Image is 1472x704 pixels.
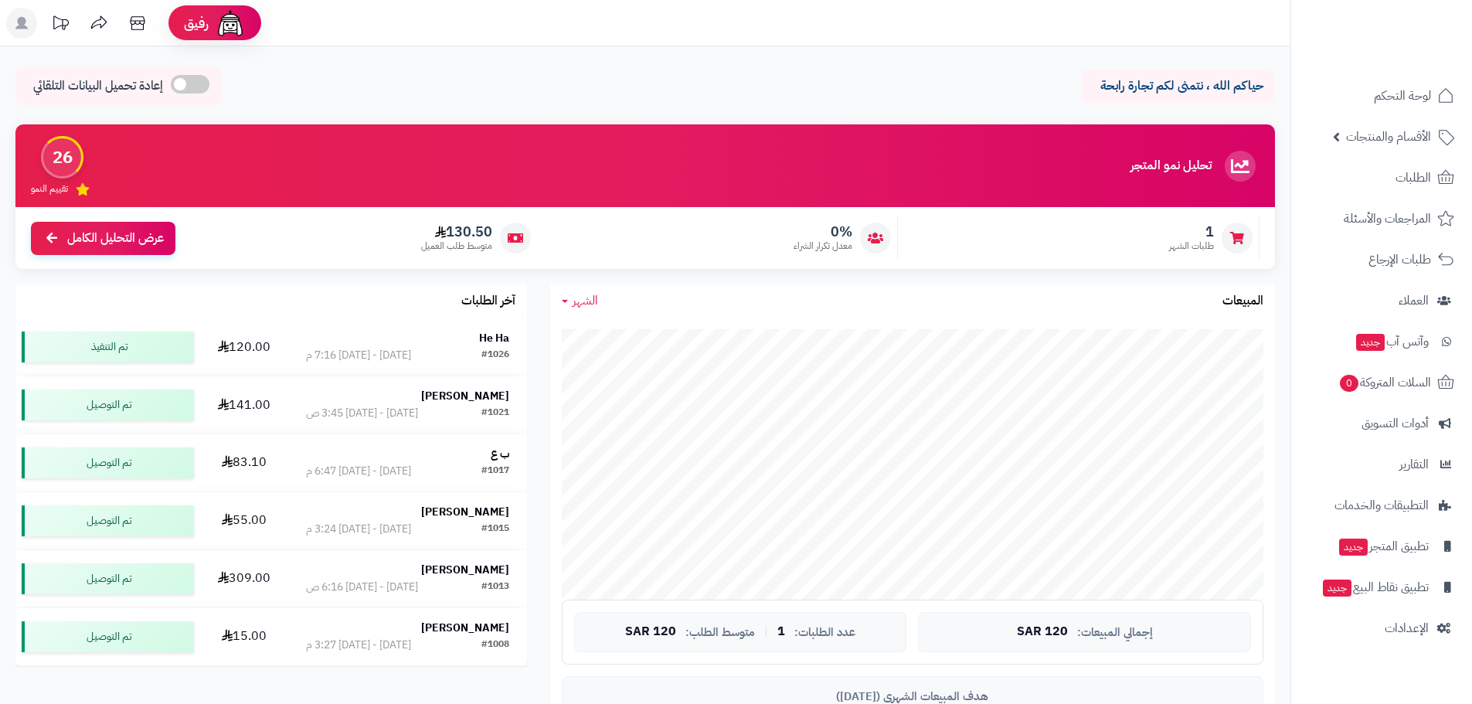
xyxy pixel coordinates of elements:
[33,77,163,95] span: إعادة تحميل البيانات التلقائي
[1300,610,1463,647] a: الإعدادات
[1300,282,1463,319] a: العملاء
[481,580,509,595] div: #1013
[1169,240,1214,253] span: طلبات الشهر
[22,389,194,420] div: تم التوصيل
[1300,528,1463,565] a: تطبيق المتجرجديد
[306,638,411,653] div: [DATE] - [DATE] 3:27 م
[1300,77,1463,114] a: لوحة التحكم
[1300,487,1463,524] a: التطبيقات والخدمات
[1355,331,1429,352] span: وآتس آب
[1323,580,1351,597] span: جديد
[1300,446,1463,483] a: التقارير
[479,330,509,346] strong: He Ha
[1300,323,1463,360] a: وآتس آبجديد
[1222,294,1263,308] h3: المبيعات
[777,625,785,639] span: 1
[1367,39,1457,71] img: logo-2.png
[1077,626,1153,639] span: إجمالي المبيعات:
[200,492,288,549] td: 55.00
[625,625,676,639] span: 120 SAR
[200,376,288,434] td: 141.00
[421,504,509,520] strong: [PERSON_NAME]
[1399,290,1429,311] span: العملاء
[41,8,80,43] a: تحديثات المنصة
[573,291,598,310] span: الشهر
[1300,159,1463,196] a: الطلبات
[1093,77,1263,95] p: حياكم الله ، نتمنى لكم تجارة رابحة
[1169,223,1214,240] span: 1
[200,434,288,491] td: 83.10
[306,406,418,421] div: [DATE] - [DATE] 3:45 ص
[562,292,598,310] a: الشهر
[491,446,509,462] strong: ب ع
[794,223,852,240] span: 0%
[22,332,194,362] div: تم التنفيذ
[481,348,509,363] div: #1026
[481,464,509,479] div: #1017
[306,464,411,479] div: [DATE] - [DATE] 6:47 م
[306,348,411,363] div: [DATE] - [DATE] 7:16 م
[1340,375,1358,392] span: 0
[31,222,175,255] a: عرض التحليل الكامل
[200,550,288,607] td: 309.00
[1339,539,1368,556] span: جديد
[1399,454,1429,475] span: التقارير
[685,626,755,639] span: متوسط الطلب:
[1344,208,1431,230] span: المراجعات والأسئلة
[764,626,768,638] span: |
[421,388,509,404] strong: [PERSON_NAME]
[1374,85,1431,107] span: لوحة التحكم
[1368,249,1431,270] span: طلبات الإرجاع
[1300,405,1463,442] a: أدوات التسويق
[421,240,492,253] span: متوسط طلب العميل
[481,522,509,537] div: #1015
[1300,569,1463,606] a: تطبيق نقاط البيعجديد
[1334,495,1429,516] span: التطبيقات والخدمات
[481,638,509,653] div: #1008
[481,406,509,421] div: #1021
[1300,241,1463,278] a: طلبات الإرجاع
[421,223,492,240] span: 130.50
[1362,413,1429,434] span: أدوات التسويق
[200,318,288,376] td: 120.00
[215,8,246,39] img: ai-face.png
[794,626,855,639] span: عدد الطلبات:
[184,14,209,32] span: رفيق
[22,621,194,652] div: تم التوصيل
[421,562,509,578] strong: [PERSON_NAME]
[67,230,164,247] span: عرض التحليل الكامل
[1346,126,1431,148] span: الأقسام والمنتجات
[22,505,194,536] div: تم التوصيل
[306,522,411,537] div: [DATE] - [DATE] 3:24 م
[31,182,68,196] span: تقييم النمو
[306,580,418,595] div: [DATE] - [DATE] 6:16 ص
[1338,372,1431,393] span: السلات المتروكة
[1396,167,1431,189] span: الطلبات
[1300,200,1463,237] a: المراجعات والأسئلة
[1356,334,1385,351] span: جديد
[200,608,288,665] td: 15.00
[794,240,852,253] span: معدل تكرار الشراء
[421,620,509,636] strong: [PERSON_NAME]
[1321,576,1429,598] span: تطبيق نقاط البيع
[1385,617,1429,639] span: الإعدادات
[1017,625,1068,639] span: 120 SAR
[461,294,515,308] h3: آخر الطلبات
[1338,536,1429,557] span: تطبيق المتجر
[22,447,194,478] div: تم التوصيل
[22,563,194,594] div: تم التوصيل
[1300,364,1463,401] a: السلات المتروكة0
[1130,159,1212,173] h3: تحليل نمو المتجر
